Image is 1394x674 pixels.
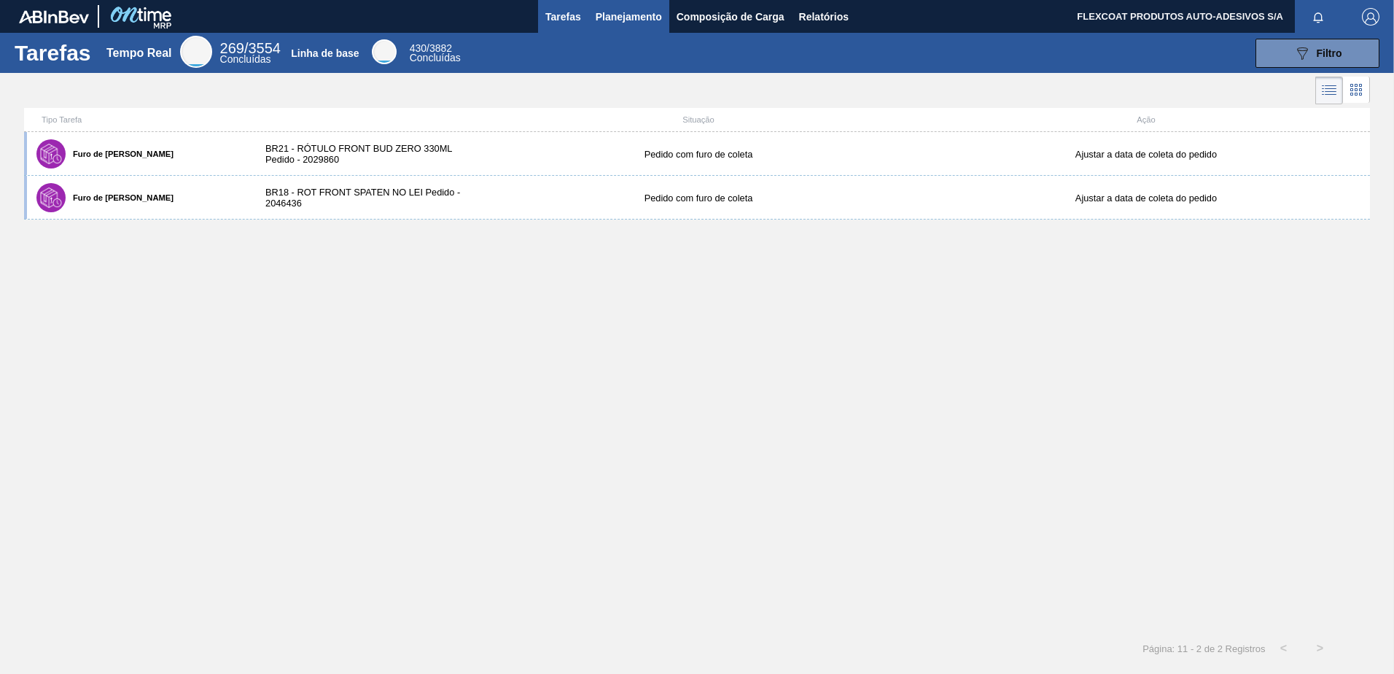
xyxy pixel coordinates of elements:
div: Base Line [372,39,397,64]
div: BR18 - ROT FRONT SPATEN NO LEI Pedido - 2046436 [251,187,475,209]
span: Tarefas [545,8,581,26]
label: Furo de [PERSON_NAME] [66,193,174,202]
span: Relatórios [799,8,849,26]
div: Ajustar a data de coleta do pedido [922,149,1370,160]
div: Base Line [410,44,461,63]
div: Visão em Cards [1343,77,1370,104]
span: Concluídas [220,53,271,65]
div: Visão em Lista [1315,77,1343,104]
button: > [1302,630,1339,667]
div: Pedido com furo de coleta [475,193,922,204]
span: Concluídas [410,52,461,63]
h1: Tarefas [15,44,91,61]
span: / [220,40,281,56]
div: Tipo Tarefa [27,115,251,124]
div: Pedido com furo de coleta [475,149,922,160]
button: < [1266,630,1302,667]
span: Página: 1 [1142,643,1183,654]
span: Planejamento [596,8,662,26]
div: Ação [922,115,1370,124]
div: Real Time [220,42,281,64]
label: Furo de [PERSON_NAME] [66,150,174,158]
div: Real Time [180,36,212,68]
img: TNhmsLtSVTkK8tSr43FrP2fwEKptu5GPRR3wAAAABJRU5ErkJggg== [19,10,89,23]
span: Composição de Carga [677,8,784,26]
font: 3554 [248,40,281,56]
span: / [410,42,452,54]
button: Filtro [1255,39,1379,68]
font: 3882 [429,42,452,54]
div: Ajustar a data de coleta do pedido [922,193,1370,204]
span: 1 - 2 de 2 Registros [1183,643,1265,654]
span: 430 [410,42,427,54]
button: Notificações [1295,7,1342,27]
div: Linha de base [291,47,359,59]
div: Tempo Real [106,47,172,60]
span: 269 [220,40,244,56]
div: Situação [475,115,922,124]
span: Filtro [1317,47,1342,59]
div: BR21 - RÓTULO FRONT BUD ZERO 330ML Pedido - 2029860 [251,143,475,165]
img: Logout [1362,8,1379,26]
